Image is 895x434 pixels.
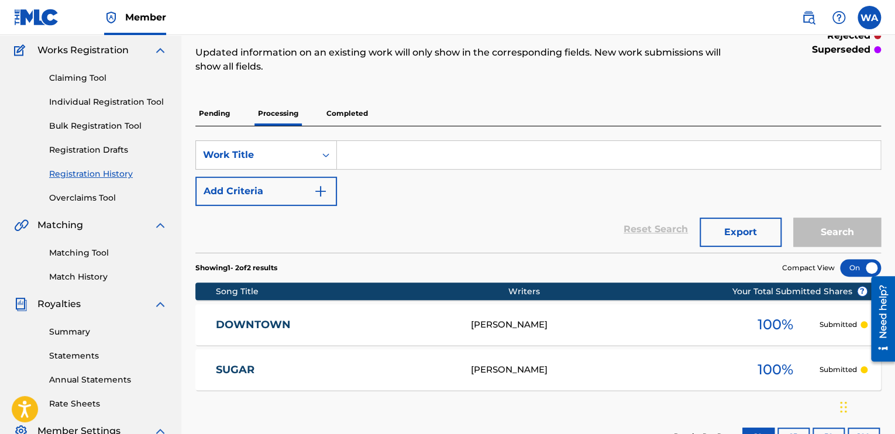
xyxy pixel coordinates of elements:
[49,72,167,84] a: Claiming Tool
[14,297,28,311] img: Royalties
[782,263,835,273] span: Compact View
[49,168,167,180] a: Registration History
[827,29,870,43] p: rejected
[820,319,857,330] p: Submitted
[195,140,881,253] form: Search Form
[49,326,167,338] a: Summary
[508,285,769,298] div: Writers
[49,350,167,362] a: Statements
[49,374,167,386] a: Annual Statements
[49,247,167,259] a: Matching Tool
[758,359,793,380] span: 100 %
[195,101,233,126] p: Pending
[37,218,83,232] span: Matching
[216,318,455,332] a: DOWNTOWN
[323,101,371,126] p: Completed
[832,11,846,25] img: help
[49,96,167,108] a: Individual Registration Tool
[837,378,895,434] div: Widget de chat
[837,378,895,434] iframe: Chat Widget
[49,120,167,132] a: Bulk Registration Tool
[14,43,29,57] img: Works Registration
[37,297,81,311] span: Royalties
[49,398,167,410] a: Rate Sheets
[14,9,59,26] img: MLC Logo
[254,101,302,126] p: Processing
[862,271,895,366] iframe: Resource Center
[153,43,167,57] img: expand
[125,11,166,24] span: Member
[801,11,815,25] img: search
[858,6,881,29] div: User Menu
[49,144,167,156] a: Registration Drafts
[700,218,782,247] button: Export
[471,363,731,377] div: [PERSON_NAME]
[797,6,820,29] a: Public Search
[49,271,167,283] a: Match History
[827,6,851,29] div: Help
[203,148,308,162] div: Work Title
[812,43,870,57] p: superseded
[314,184,328,198] img: 9d2ae6d4665cec9f34b9.svg
[216,285,508,298] div: Song Title
[471,318,731,332] div: [PERSON_NAME]
[14,218,29,232] img: Matching
[195,263,277,273] p: Showing 1 - 2 of 2 results
[104,11,118,25] img: Top Rightsholder
[49,192,167,204] a: Overclaims Tool
[195,46,723,74] p: Updated information on an existing work will only show in the corresponding fields. New work subm...
[858,287,867,296] span: ?
[732,285,868,298] span: Your Total Submitted Shares
[195,177,337,206] button: Add Criteria
[758,314,793,335] span: 100 %
[840,390,847,425] div: Glisser
[216,363,455,377] a: SUGAR
[37,43,129,57] span: Works Registration
[153,297,167,311] img: expand
[820,364,857,375] p: Submitted
[153,218,167,232] img: expand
